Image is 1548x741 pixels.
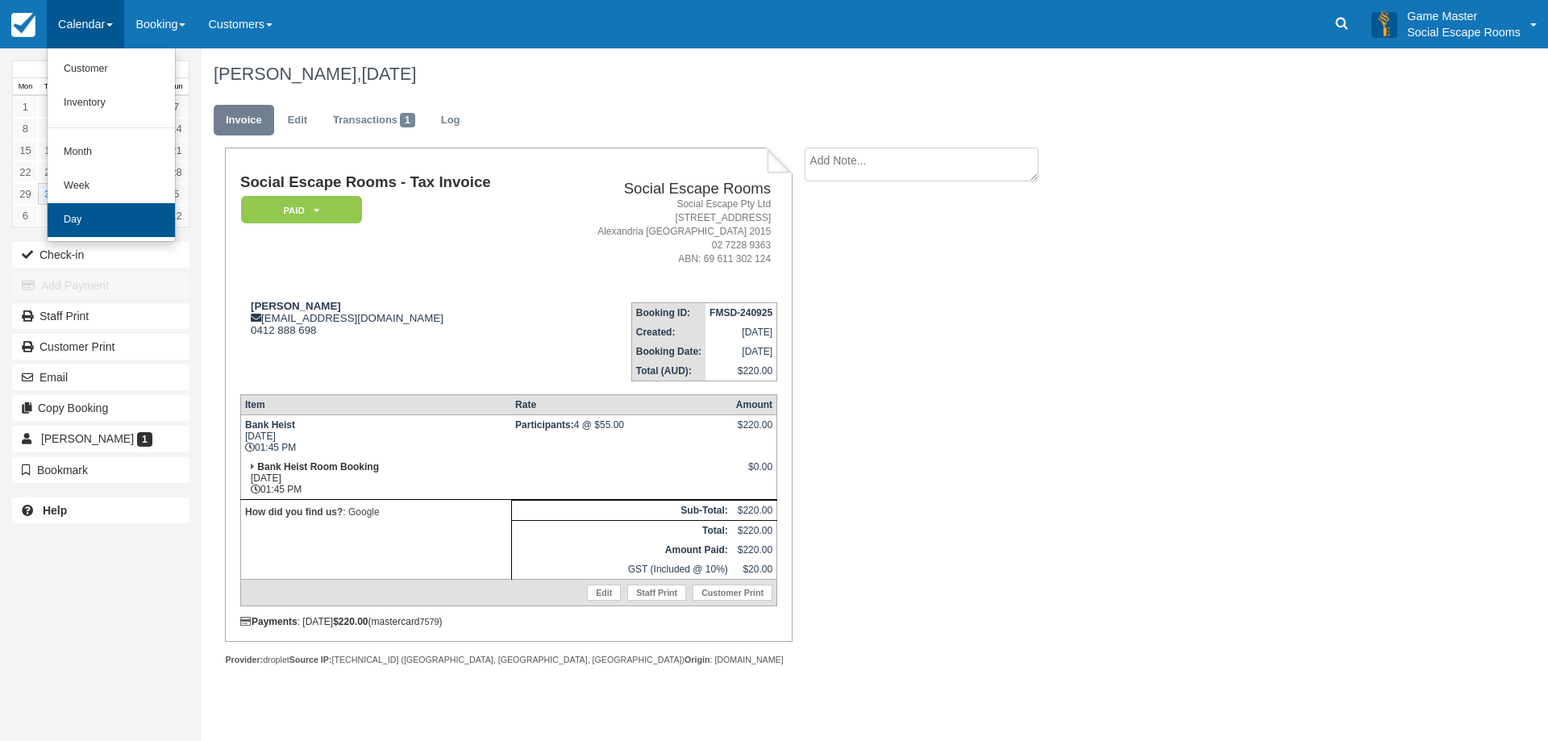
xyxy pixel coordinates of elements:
[587,585,621,601] a: Edit
[13,139,38,161] a: 15
[240,457,511,500] td: [DATE] 01:45 PM
[736,461,772,485] div: $0.00
[276,105,319,136] a: Edit
[164,183,189,205] a: 5
[164,96,189,118] a: 7
[13,78,38,96] th: Mon
[12,303,189,329] a: Staff Print
[11,13,35,37] img: checkfront-main-nav-mini-logo.png
[12,364,189,390] button: Email
[13,205,38,227] a: 6
[38,205,63,227] a: 7
[420,617,439,627] small: 7579
[240,195,356,225] a: Paid
[257,461,379,472] strong: Bank Heist Room Booking
[400,113,415,127] span: 1
[732,560,777,580] td: $20.00
[511,520,732,540] th: Total:
[245,419,295,431] strong: Bank Heist
[12,497,189,523] a: Help
[137,432,152,447] span: 1
[511,500,732,520] th: Sub-Total:
[429,105,472,136] a: Log
[732,394,777,414] th: Amount
[38,78,63,96] th: Tue
[515,419,574,431] strong: Participants
[41,432,134,445] span: [PERSON_NAME]
[164,139,189,161] a: 21
[12,426,189,452] a: [PERSON_NAME] 1
[48,169,175,203] a: Week
[225,654,792,666] div: droplet [TECHNICAL_ID] ([GEOGRAPHIC_DATA], [GEOGRAPHIC_DATA], [GEOGRAPHIC_DATA]) : [DOMAIN_NAME]
[12,273,189,298] button: Add Payment
[38,183,63,205] a: 30
[705,342,777,361] td: [DATE]
[48,86,175,120] a: Inventory
[13,96,38,118] a: 1
[47,48,176,242] ul: Calendar
[511,560,732,580] td: GST (Included @ 10%)
[511,414,732,457] td: 4 @ $55.00
[214,105,274,136] a: Invoice
[164,118,189,139] a: 14
[13,183,38,205] a: 29
[685,655,709,664] strong: Origin
[241,196,362,224] em: Paid
[709,307,772,318] strong: FMSD-240925
[214,65,1350,84] h1: [PERSON_NAME],
[693,585,772,601] a: Customer Print
[13,161,38,183] a: 22
[555,181,771,198] h2: Social Escape Rooms
[13,118,38,139] a: 8
[245,506,343,518] strong: How did you find us?
[240,300,548,336] div: [EMAIL_ADDRESS][DOMAIN_NAME] 0412 888 698
[361,64,416,84] span: [DATE]
[631,302,705,323] th: Booking ID:
[12,395,189,421] button: Copy Booking
[240,394,511,414] th: Item
[511,394,732,414] th: Rate
[627,585,686,601] a: Staff Print
[38,139,63,161] a: 16
[48,52,175,86] a: Customer
[555,198,771,267] address: Social Escape Pty Ltd [STREET_ADDRESS] Alexandria [GEOGRAPHIC_DATA] 2015 02 7228 9363 ABN: 69 611...
[12,242,189,268] button: Check-in
[240,616,298,627] strong: Payments
[225,655,263,664] strong: Provider:
[705,323,777,342] td: [DATE]
[164,205,189,227] a: 12
[732,540,777,560] td: $220.00
[240,414,511,457] td: [DATE] 01:45 PM
[1371,11,1397,37] img: A3
[289,655,332,664] strong: Source IP:
[1407,8,1521,24] p: Game Master
[1407,24,1521,40] p: Social Escape Rooms
[631,361,705,381] th: Total (AUD):
[511,540,732,560] th: Amount Paid:
[705,361,777,381] td: $220.00
[732,520,777,540] td: $220.00
[164,78,189,96] th: Sun
[245,504,507,520] p: : Google
[12,334,189,360] a: Customer Print
[251,300,341,312] strong: [PERSON_NAME]
[12,457,189,483] button: Bookmark
[732,500,777,520] td: $220.00
[38,118,63,139] a: 9
[321,105,427,136] a: Transactions1
[48,135,175,169] a: Month
[164,161,189,183] a: 28
[240,616,777,627] div: : [DATE] (mastercard )
[43,504,67,517] b: Help
[631,342,705,361] th: Booking Date:
[333,616,368,627] strong: $220.00
[48,203,175,237] a: Day
[38,161,63,183] a: 23
[736,419,772,443] div: $220.00
[631,323,705,342] th: Created:
[38,96,63,118] a: 2
[240,174,548,191] h1: Social Escape Rooms - Tax Invoice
